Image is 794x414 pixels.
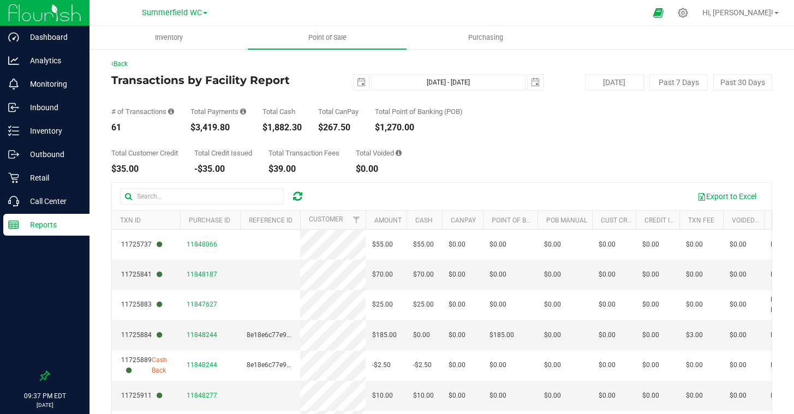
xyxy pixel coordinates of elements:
span: 11725911 [121,391,162,401]
span: $0.00 [642,391,659,401]
span: $70.00 [413,269,434,280]
a: Amount [374,217,402,224]
div: Total Voided [356,149,402,157]
button: Past 30 Days [713,74,772,91]
span: $0.00 [599,391,616,401]
a: CanPay [451,217,476,224]
span: $185.00 [489,330,514,340]
span: -$2.50 [372,360,391,370]
span: $0.00 [489,239,506,250]
span: 11725841 [121,269,162,280]
div: 61 [111,123,174,132]
span: $0.00 [544,299,561,310]
span: $0.00 [686,360,703,370]
span: $10.00 [413,391,434,401]
p: Dashboard [19,31,85,44]
span: $0.00 [730,299,747,310]
div: # of Transactions [111,108,174,115]
span: 8e18e6c77e991ff9db358772aa9e9703 [247,361,363,369]
button: [DATE] [585,74,644,91]
button: Export to Excel [690,187,763,206]
span: $0.00 [599,330,616,340]
div: $35.00 [111,165,178,173]
span: $0.00 [730,360,747,370]
inline-svg: Monitoring [8,79,19,89]
a: TXN ID [120,217,141,224]
div: Total CanPay [318,108,359,115]
inline-svg: Dashboard [8,32,19,43]
span: $0.00 [599,360,616,370]
span: $0.00 [730,330,747,340]
span: 11847627 [187,301,217,308]
inline-svg: Outbound [8,149,19,160]
div: -$35.00 [194,165,252,173]
inline-svg: Reports [8,219,19,230]
span: 11725884 [121,330,162,340]
span: $0.00 [642,269,659,280]
a: Purchase ID [189,217,230,224]
span: $185.00 [372,330,397,340]
span: 11848277 [187,392,217,399]
div: $1,882.30 [262,123,302,132]
span: $55.00 [413,239,434,250]
p: [DATE] [5,401,85,409]
span: Summerfield WC [142,8,202,17]
span: 11848244 [187,361,217,369]
a: Txn Fee [688,217,714,224]
a: Credit Issued [644,217,690,224]
span: $0.00 [449,330,465,340]
span: Open Ecommerce Menu [646,2,671,23]
span: $0.00 [449,239,465,250]
div: $267.50 [318,123,359,132]
span: $0.00 [642,360,659,370]
inline-svg: Call Center [8,196,19,207]
span: $0.00 [730,391,747,401]
inline-svg: Analytics [8,55,19,66]
span: $0.00 [544,330,561,340]
a: Voided Payment [732,217,786,224]
span: $25.00 [372,299,393,310]
span: $0.00 [642,239,659,250]
p: 09:37 PM EDT [5,391,85,401]
span: $0.00 [686,391,703,401]
div: $39.00 [268,165,339,173]
a: Cash [415,217,433,224]
a: Customer [309,215,343,223]
p: Outbound [19,148,85,161]
a: Reference ID [249,217,292,224]
span: Hi, [PERSON_NAME]! [702,8,773,17]
span: $0.00 [544,239,561,250]
span: $0.00 [730,239,747,250]
a: Point of Sale [248,26,406,49]
span: 11725889 [121,355,152,376]
div: Total Transaction Fees [268,149,339,157]
span: $25.00 [413,299,434,310]
span: select [528,75,543,90]
span: $0.00 [489,391,506,401]
span: 11848187 [187,271,217,278]
div: Total Customer Credit [111,149,178,157]
span: $0.00 [599,239,616,250]
iframe: Resource center [11,327,44,359]
iframe: Resource center unread badge [32,325,45,338]
span: Point of Sale [294,33,361,43]
div: Total Payments [190,108,246,115]
span: $0.00 [449,391,465,401]
inline-svg: Inbound [8,102,19,113]
div: $0.00 [356,165,402,173]
span: $0.00 [449,360,465,370]
div: $3,419.80 [190,123,246,132]
p: Inbound [19,101,85,114]
span: $0.00 [449,299,465,310]
a: Filter [348,211,366,229]
span: $0.00 [489,269,506,280]
span: Purchasing [453,33,518,43]
div: Total Cash [262,108,302,115]
span: 11725737 [121,239,162,250]
i: Count of all successful payment transactions, possibly including voids, refunds, and cash-back fr... [168,108,174,115]
span: $0.00 [413,330,430,340]
a: Inventory [89,26,248,49]
a: Cust Credit [601,217,641,224]
span: $0.00 [686,269,703,280]
label: Pin the sidebar to full width on large screens [39,370,50,381]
